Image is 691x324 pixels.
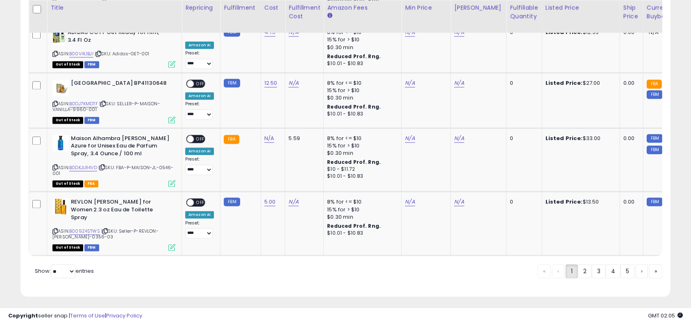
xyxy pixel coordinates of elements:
a: N/A [405,79,415,87]
div: Preset: [185,50,214,69]
a: 5 [621,264,634,278]
div: ASIN: [52,135,175,186]
strong: Copyright [8,312,38,319]
div: Amazon Fees [327,3,398,12]
img: 41TrVN+25KL._SL40_.jpg [52,29,66,45]
div: Preset: [185,101,214,120]
div: ASIN: [52,29,175,67]
div: Amazon AI [185,92,214,100]
div: 8% for <= $10 [327,135,395,142]
span: | SKU: FBA-P-MAISON-JL-0546-001 [52,164,174,177]
a: 4.75 [264,28,276,36]
div: 8% for <= $10 [327,198,395,206]
div: $10 - $11.72 [327,166,395,173]
b: [GEOGRAPHIC_DATA] BP41130648 [71,79,170,89]
div: $0.30 min [327,213,395,221]
small: FBM [647,90,663,99]
div: ASIN: [52,79,175,122]
div: 15% for > $10 [327,206,395,213]
span: All listings that are currently out of stock and unavailable for purchase on Amazon [52,244,83,251]
a: N/A [454,134,464,143]
div: Amazon AI [185,41,214,49]
a: 12.50 [264,79,277,87]
div: Fulfillment Cost [289,3,320,20]
small: FBM [647,134,663,143]
b: Reduced Prof. Rng. [327,159,381,165]
b: Reduced Prof. Rng. [327,222,381,229]
b: Maison Alhambra [PERSON_NAME] Azure for Unisex Eau de Parfum Spray, 3.4 Ounce / 100 ml [71,135,170,160]
div: [PERSON_NAME] [454,3,503,12]
div: Fulfillable Quantity [510,3,538,20]
div: Listed Price [546,3,616,12]
span: | SKU: Seller-P-REVLON-[PERSON_NAME]-0356-03 [52,228,159,240]
div: Min Price [405,3,447,12]
a: B009Z4STWS [69,228,100,235]
b: ADIDAS COTY Get Ready for Him, 3.4 Fl Oz [68,29,167,46]
div: $10.01 - $10.83 [327,60,395,67]
span: Show: entries [35,267,94,275]
div: 0 [510,29,535,36]
a: N/A [405,134,415,143]
a: 5.00 [264,198,276,206]
small: Amazon Fees. [327,12,332,19]
span: FBM [84,244,99,251]
div: $10.01 - $10.83 [327,173,395,180]
a: 1 [566,264,578,278]
div: 0.00 [623,29,637,36]
span: All listings that are currently out of stock and unavailable for purchase on Amazon [52,61,83,68]
small: FBA [647,79,662,88]
div: Repricing [185,3,217,12]
div: 8% for <= $10 [327,79,395,87]
a: B0DJ7KMDTF [69,100,98,107]
div: $0.30 min [327,44,395,51]
div: $10.01 - $10.83 [327,230,395,237]
div: Preset: [185,156,214,175]
small: FBM [224,79,240,87]
div: 5.59 [289,135,317,142]
a: 4 [606,264,621,278]
div: 0 [510,198,535,206]
span: FBM [84,61,99,68]
div: $0.30 min [327,150,395,157]
div: 0.00 [623,135,637,142]
a: N/A [405,28,415,36]
div: Cost [264,3,282,12]
div: Preset: [185,220,214,239]
span: OFF [194,199,207,206]
small: FBA [224,135,239,144]
span: | SKU: SELLER-P-MAISON-VANILLA-9960-001 [52,100,160,113]
div: seller snap | | [8,312,142,320]
div: $13.50 [546,198,614,206]
div: 0.00 [623,79,637,87]
a: N/A [454,28,464,36]
a: Privacy Policy [106,312,142,319]
span: › [641,267,643,275]
a: N/A [289,28,298,36]
a: B0DKJLR4VD [69,164,97,171]
div: $27.00 [546,79,614,87]
b: Listed Price: [546,79,583,87]
div: 15% for > $10 [327,36,395,43]
b: Listed Price: [546,134,583,142]
div: Ship Price [623,3,640,20]
a: N/A [289,79,298,87]
div: 15% for > $10 [327,87,395,94]
span: All listings that are currently out of stock and unavailable for purchase on Amazon [52,180,83,187]
span: OFF [194,135,207,142]
div: 15% for > $10 [327,142,395,150]
div: ASIN: [52,198,175,250]
small: FBM [647,145,663,154]
img: 31CSJCRFAdL._SL40_.jpg [52,135,69,151]
div: $33.00 [546,135,614,142]
b: Reduced Prof. Rng. [327,53,381,60]
div: $0.30 min [327,94,395,102]
span: 2025-08-16 02:05 GMT [648,312,683,319]
b: Reduced Prof. Rng. [327,103,381,110]
small: FBM [224,197,240,206]
a: 2 [578,264,592,278]
div: $10.01 - $10.83 [327,111,395,118]
div: 0 [510,79,535,87]
span: FBM [84,117,99,124]
a: B00V4L1BJI [69,50,93,57]
div: Fulfillment [224,3,257,12]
